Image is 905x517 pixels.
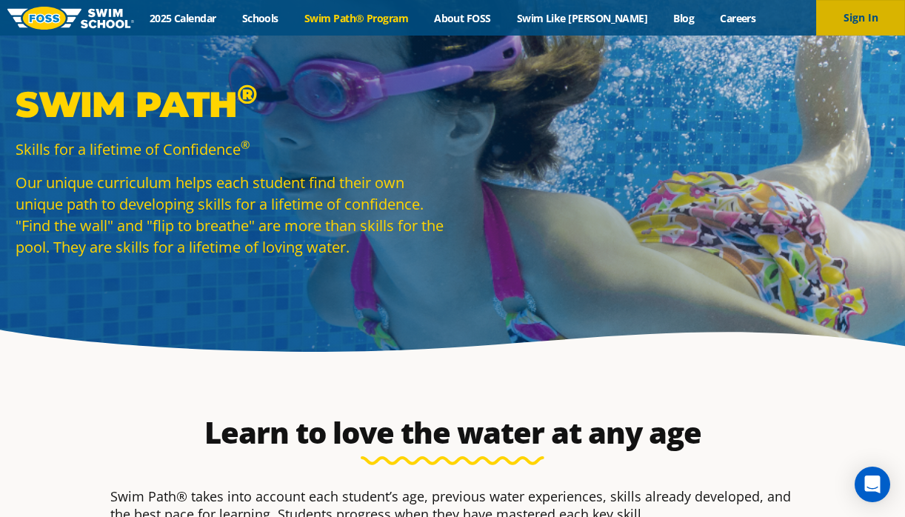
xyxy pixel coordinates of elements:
a: Schools [229,11,291,25]
p: Our unique curriculum helps each student find their own unique path to developing skills for a li... [16,172,445,258]
a: 2025 Calendar [136,11,229,25]
p: Swim Path [16,82,445,127]
sup: ® [237,78,257,110]
sup: ® [241,137,250,152]
h2: Learn to love the water at any age [103,415,802,450]
a: Swim Path® Program [291,11,421,25]
p: Skills for a lifetime of Confidence [16,139,445,160]
a: Careers [707,11,769,25]
a: Blog [661,11,707,25]
img: FOSS Swim School Logo [7,7,134,30]
a: Swim Like [PERSON_NAME] [504,11,661,25]
div: Open Intercom Messenger [855,467,890,502]
a: About FOSS [421,11,504,25]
